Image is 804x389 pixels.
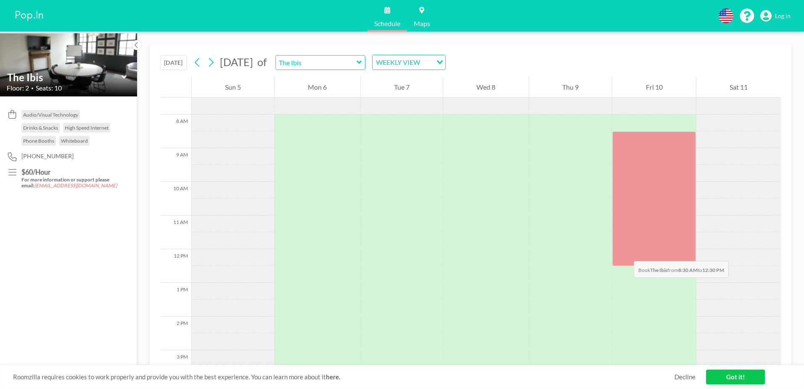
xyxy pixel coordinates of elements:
[13,8,45,24] img: organization-logo
[160,55,187,70] button: [DATE]
[13,373,674,381] span: Roomzilla requires cookies to work properly and provide you with the best experience. You can lea...
[160,182,191,216] div: 10 AM
[7,84,29,92] span: Floor: 2
[160,350,191,384] div: 3 PM
[34,183,117,188] em: [EMAIL_ADDRESS][DOMAIN_NAME]
[21,152,74,160] span: [PHONE_NUMBER]
[31,85,34,91] span: •
[23,112,78,118] span: Audio/Visual Technology
[373,55,445,69] div: Search for option
[443,77,529,98] div: Wed 8
[650,267,667,273] b: The Ibis
[529,77,612,98] div: Thu 9
[374,20,400,27] span: Schedule
[23,138,54,144] span: Phone Booths
[674,373,696,381] a: Decline
[192,77,274,98] div: Sun 5
[326,373,340,381] a: here.
[634,261,729,278] span: Book from to
[612,77,696,98] div: Fri 10
[706,370,765,384] a: Got it!
[160,115,191,148] div: 8 AM
[374,57,422,68] span: WEEKLY VIEW
[760,10,791,22] a: Log in
[23,125,58,131] span: Drinks & Snacks
[702,267,724,273] b: 12:30 PM
[160,283,191,317] div: 1 PM
[414,20,430,27] span: Maps
[678,267,698,273] b: 8:30 AM
[160,148,191,182] div: 9 AM
[21,177,120,189] h5: For more information or support please email:
[775,12,791,20] span: Log in
[36,84,62,92] span: Seats: 10
[160,216,191,249] div: 11 AM
[21,168,120,176] h3: $60/Hour
[423,57,431,68] input: Search for option
[276,56,357,69] input: The Ibis
[696,77,781,98] div: Sat 11
[160,317,191,350] div: 2 PM
[275,77,360,98] div: Mon 6
[61,138,88,144] span: Whiteboard
[65,125,108,131] span: High Speed Internet
[220,56,253,68] span: [DATE]
[257,56,267,69] span: of
[160,249,191,283] div: 12 PM
[160,81,191,115] div: 7 AM
[361,77,443,98] div: Tue 7
[7,71,122,83] input: The Ibis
